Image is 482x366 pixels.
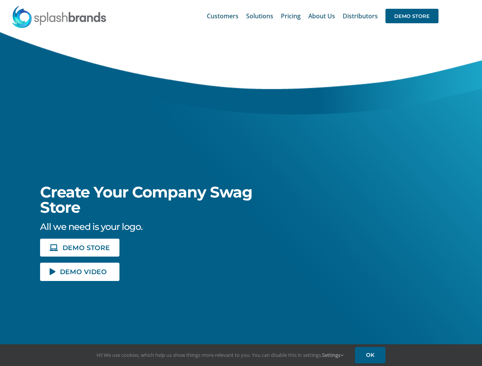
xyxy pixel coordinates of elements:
[11,5,107,28] img: SplashBrands.com Logo
[63,244,110,251] span: DEMO STORE
[385,9,438,23] span: DEMO STORE
[40,221,142,232] span: All we need is your logo.
[207,13,239,19] span: Customers
[60,268,107,275] span: DEMO VIDEO
[343,4,378,28] a: Distributors
[355,347,385,363] a: OK
[40,183,252,217] span: Create Your Company Swag Store
[281,4,301,28] a: Pricing
[97,352,343,358] span: Hi! We use cookies, which help us show things more relevant to you. You can disable this in setti...
[343,13,378,19] span: Distributors
[246,13,273,19] span: Solutions
[207,4,239,28] a: Customers
[385,4,438,28] a: DEMO STORE
[281,13,301,19] span: Pricing
[40,239,119,257] a: DEMO STORE
[322,352,343,358] a: Settings
[308,13,335,19] span: About Us
[207,4,438,28] nav: Main Menu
